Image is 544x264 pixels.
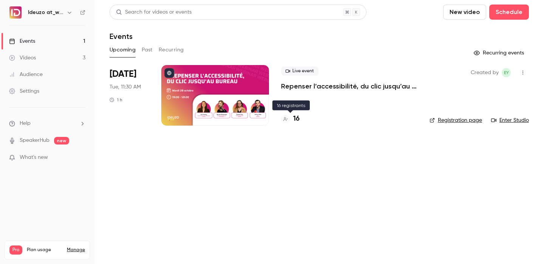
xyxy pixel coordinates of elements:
span: Live event [281,67,318,76]
span: Tue, 11:30 AM [110,83,141,91]
button: New video [443,5,486,20]
span: [DATE] [110,68,136,80]
a: Repenser l’accessibilité, du clic jusqu’au bureau [281,82,417,91]
span: Help [20,120,31,127]
span: Pro [9,245,22,255]
a: SpeakerHub [20,137,49,144]
div: Oct 28 Tue, 11:30 AM (Europe/Paris) [110,65,149,126]
span: EY [504,68,509,77]
div: Events [9,37,35,45]
div: Search for videos or events [116,8,192,16]
div: Videos [9,54,36,62]
button: Recurring events [470,47,529,59]
button: Schedule [489,5,529,20]
h4: 16 [293,114,300,124]
h6: Ideuzo at_work [28,9,63,16]
img: Ideuzo at_work [9,6,22,19]
a: Registration page [430,116,482,124]
button: Past [142,44,153,56]
span: What's new [20,154,48,162]
a: 16 [281,114,300,124]
iframe: Noticeable Trigger [76,154,85,161]
a: Enter Studio [491,116,529,124]
div: Audience [9,71,43,78]
span: Plan usage [27,247,62,253]
div: Settings [9,87,39,95]
li: help-dropdown-opener [9,120,85,127]
button: Recurring [159,44,184,56]
button: Upcoming [110,44,136,56]
h1: Events [110,32,133,41]
span: Created by [471,68,499,77]
span: Eva Yahiaoui [502,68,511,77]
div: 1 h [110,97,122,103]
a: Manage [67,247,85,253]
span: new [54,137,69,144]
